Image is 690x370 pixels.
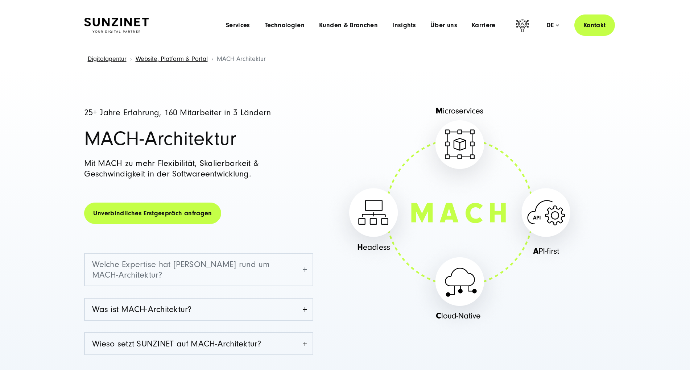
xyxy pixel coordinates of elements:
a: Website, Platform & Portal [136,55,208,63]
a: Services [226,22,250,29]
h1: MACH-Architektur [84,129,313,149]
span: Mit MACH zu mehr Flexibilität, Skalierbarkeit & Geschwindigkeit in der Softwareentwicklung. [84,158,259,179]
a: Was ist MACH-Architektur? [85,299,313,320]
a: Technologien [265,22,305,29]
img: SUNZINET Full Service Digital Agentur [84,18,149,33]
div: de [546,22,559,29]
img: MACH-Architektur Headerbild [322,100,597,339]
a: Wieso setzt SUNZINET auf MACH-Architektur? [85,333,313,354]
a: Unverbindliches Erstgespräch anfragen [84,203,221,224]
h4: 25+ Jahre Erfahrung, 160 Mitarbeiter in 3 Ländern [84,108,313,117]
a: Kunden & Branchen [319,22,378,29]
a: Über uns [430,22,457,29]
a: Digitalagentur [88,55,127,63]
a: Karriere [472,22,496,29]
a: Kontakt [574,14,615,36]
a: Insights [392,22,416,29]
a: Welche Expertise hat [PERSON_NAME] rund um MACH-Architektur? [85,254,313,286]
span: MACH Architektur [217,55,266,63]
